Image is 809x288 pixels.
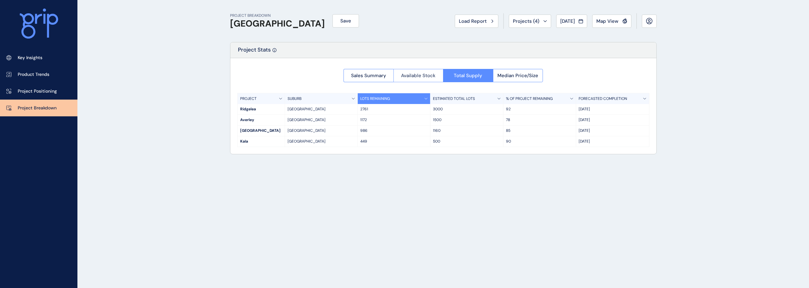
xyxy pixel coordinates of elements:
p: PROJECT [240,96,257,101]
div: Ridgelea [238,104,285,114]
p: Project Stats [238,46,271,58]
p: 92 [506,107,573,112]
p: 2761 [360,107,428,112]
p: [DATE] [579,117,646,123]
p: LOTS REMAINING [360,96,390,101]
p: [DATE] [579,107,646,112]
div: Averley [238,115,285,125]
p: [DATE] [579,128,646,133]
p: % OF PROJECT REMAINING [506,96,553,101]
p: 3000 [433,107,500,112]
p: 986 [360,128,428,133]
button: Map View [592,15,631,28]
span: Projects ( 4 ) [513,18,539,24]
span: Median Price/Size [497,72,538,79]
p: [GEOGRAPHIC_DATA] [288,107,355,112]
span: Load Report [459,18,487,24]
p: Key Insights [18,55,42,61]
p: 85 [506,128,573,133]
button: Total Supply [443,69,493,82]
button: Save [332,14,359,28]
button: Sales Summary [344,69,393,82]
button: [DATE] [556,15,587,28]
p: [GEOGRAPHIC_DATA] [288,128,355,133]
p: PROJECT BREAKDOWN [230,13,325,18]
button: Load Report [455,15,498,28]
p: [DATE] [579,139,646,144]
button: Available Stock [393,69,443,82]
p: [GEOGRAPHIC_DATA] [288,117,355,123]
p: Project Breakdown [18,105,57,111]
p: Product Trends [18,71,49,78]
span: Save [340,18,351,24]
h1: [GEOGRAPHIC_DATA] [230,18,325,29]
span: Sales Summary [351,72,386,79]
p: 449 [360,139,428,144]
p: 78 [506,117,573,123]
p: FORECASTED COMPLETION [579,96,627,101]
p: ESTIMATED TOTAL LOTS [433,96,475,101]
p: 1160 [433,128,500,133]
span: Available Stock [401,72,435,79]
p: 500 [433,139,500,144]
span: [DATE] [560,18,575,24]
p: Project Positioning [18,88,57,95]
div: Kala [238,136,285,147]
p: SUBURB [288,96,301,101]
div: [GEOGRAPHIC_DATA] [238,126,285,136]
p: 1172 [360,117,428,123]
span: Total Supply [454,72,482,79]
button: Median Price/Size [493,69,543,82]
p: 1500 [433,117,500,123]
p: 90 [506,139,573,144]
span: Map View [596,18,618,24]
p: [GEOGRAPHIC_DATA] [288,139,355,144]
button: Projects (4) [509,15,551,28]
